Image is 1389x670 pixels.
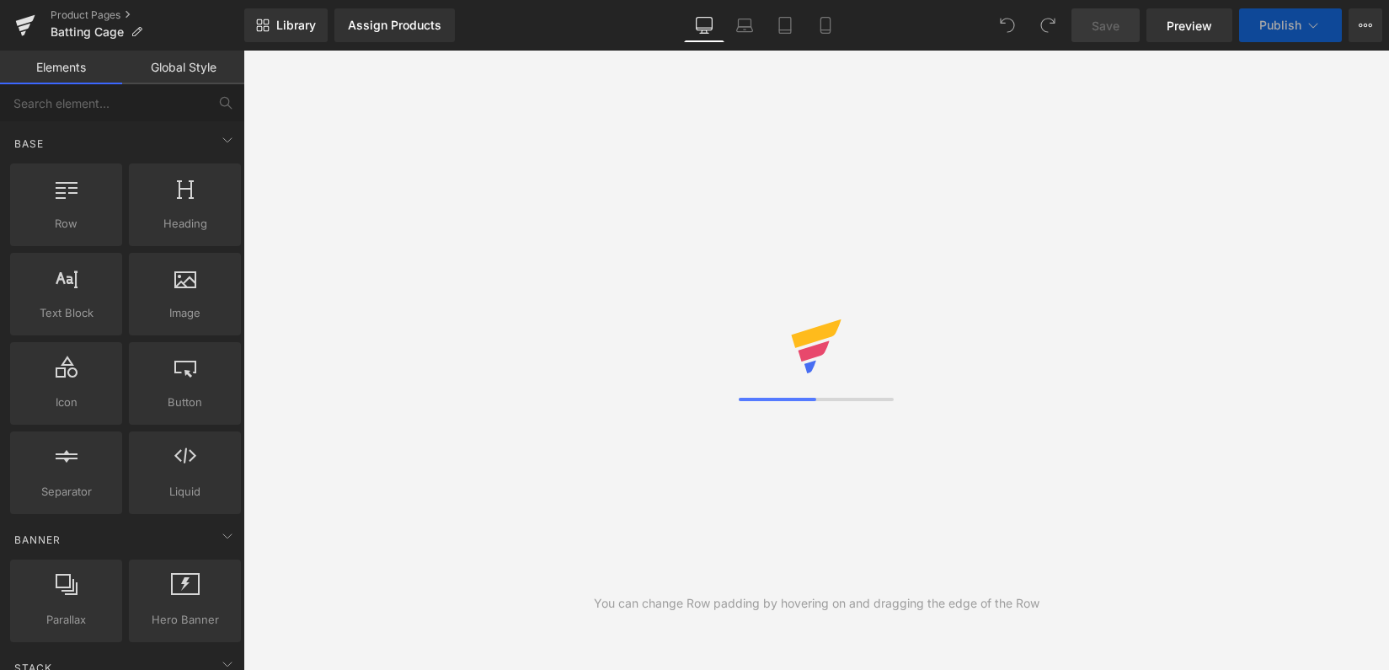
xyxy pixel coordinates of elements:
button: Publish [1239,8,1342,42]
span: Publish [1259,19,1301,32]
a: Mobile [805,8,846,42]
span: Parallax [15,611,117,629]
span: Base [13,136,45,152]
span: Liquid [134,483,236,501]
a: Tablet [765,8,805,42]
button: More [1349,8,1382,42]
button: Redo [1031,8,1065,42]
span: Icon [15,394,117,411]
span: Text Block [15,304,117,322]
a: Global Style [122,51,244,84]
span: Banner [13,532,62,548]
a: Desktop [684,8,724,42]
span: Row [15,215,117,233]
span: Save [1092,17,1119,35]
a: Product Pages [51,8,244,22]
div: You can change Row padding by hovering on and dragging the edge of the Row [594,594,1039,613]
span: Batting Cage [51,25,124,39]
span: Hero Banner [134,611,236,629]
a: New Library [244,8,328,42]
div: Assign Products [348,19,441,32]
a: Preview [1146,8,1232,42]
span: Image [134,304,236,322]
span: Library [276,18,316,33]
span: Preview [1167,17,1212,35]
span: Separator [15,483,117,501]
span: Heading [134,215,236,233]
button: Undo [991,8,1024,42]
span: Button [134,394,236,411]
a: Laptop [724,8,765,42]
